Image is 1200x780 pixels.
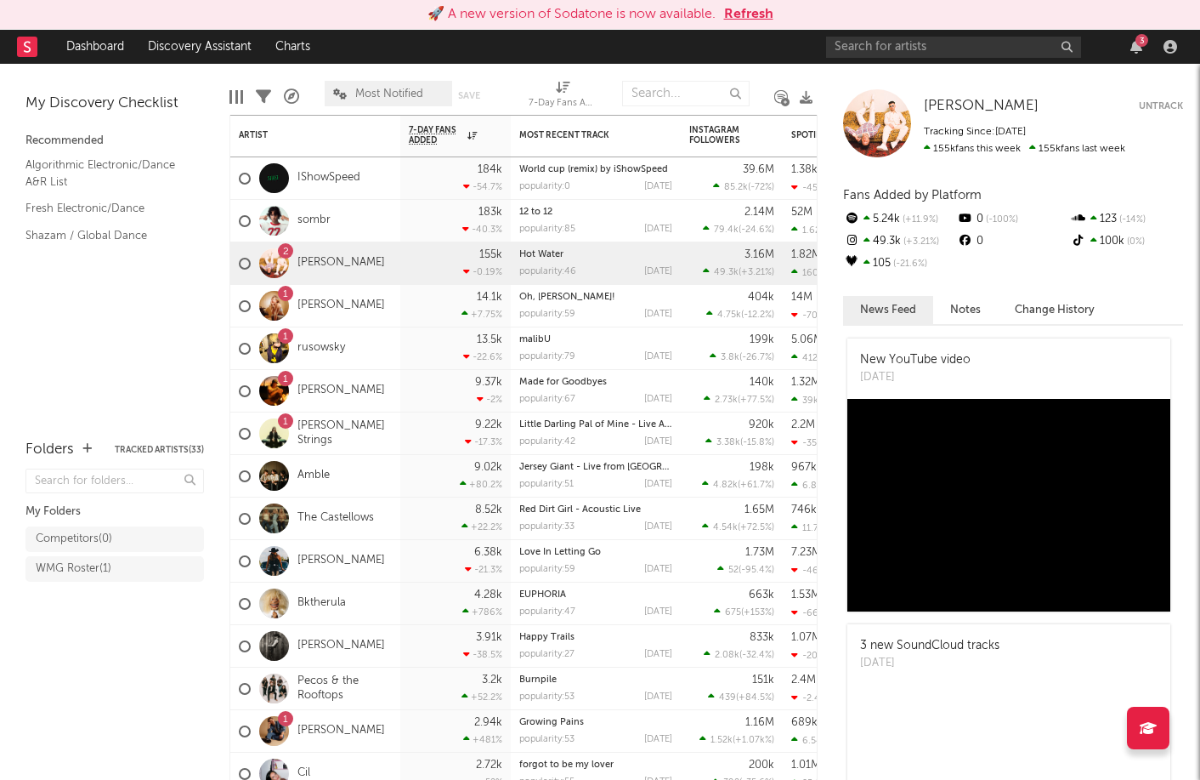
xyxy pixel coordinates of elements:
[791,632,821,643] div: 1.07M
[714,606,774,618] div: ( )
[519,463,672,472] div: Jersey Giant - Live from Dublin
[644,607,672,617] div: [DATE]
[519,378,607,387] a: Made for Goodbyes
[477,292,502,303] div: 14.1k
[475,504,502,515] div: 8.52k
[745,717,774,728] div: 1.16M
[791,419,815,430] div: 2.2M
[519,335,672,344] div: malibU
[519,735,575,744] div: popularity: 53
[706,309,774,320] div: ( )
[644,395,672,404] div: [DATE]
[791,249,821,260] div: 1.82M
[644,352,672,362] div: [DATE]
[25,440,74,460] div: Folders
[519,505,672,515] div: Red Dirt Girl - Acoustic Live
[36,559,111,579] div: WMG Roster ( 1 )
[702,479,774,490] div: ( )
[519,335,551,344] a: malibU
[1139,98,1183,115] button: Untrack
[719,693,736,703] span: 439
[297,214,331,228] a: sombr
[744,207,774,218] div: 2.14M
[742,353,772,362] span: -26.7 %
[297,596,346,611] a: Bktherula
[750,183,772,192] span: -72 %
[933,296,998,324] button: Notes
[644,437,672,447] div: [DATE]
[843,208,956,231] div: 5.24k
[791,607,832,618] div: -66.6k
[740,396,772,405] span: +77.5 %
[715,396,738,405] span: 2.73k
[744,504,774,515] div: 1.65M
[843,296,933,324] button: News Feed
[463,181,502,192] div: -54.7 %
[924,144,1125,154] span: 155k fans last week
[1117,215,1146,225] span: -14 %
[714,225,739,235] span: 79.4k
[297,419,392,448] a: [PERSON_NAME] Strings
[725,608,741,618] span: 675
[460,479,502,490] div: +80.2 %
[704,649,774,660] div: ( )
[744,249,774,260] div: 3.16M
[25,502,204,522] div: My Folders
[710,351,774,362] div: ( )
[519,718,584,727] a: Growing Pains
[860,351,971,369] div: New YouTube video
[791,130,919,140] div: Spotify Monthly Listeners
[750,334,774,345] div: 199k
[791,225,828,236] div: 1.62M
[791,480,828,491] div: 6.89k
[519,590,566,600] a: EUPHORIA
[791,462,817,473] div: 967k
[519,718,672,727] div: Growing Pains
[791,760,820,771] div: 1.01M
[791,675,816,686] div: 2.4M
[479,249,502,260] div: 155k
[475,377,502,388] div: 9.37k
[463,734,502,745] div: +481 %
[461,309,502,320] div: +7.75 %
[791,565,831,576] div: -46.5k
[461,692,502,703] div: +52.2 %
[355,88,423,100] span: Most Notified
[900,215,938,225] span: +11.9 %
[717,564,774,575] div: ( )
[519,548,601,557] a: Love In Letting Go
[519,420,801,430] a: Little Darling Pal of Mine - Live At The American Legion Post 82
[689,125,749,145] div: Instagram Followers
[519,165,672,174] div: World cup (remix) by iShowSpeed
[705,436,774,447] div: ( )
[791,735,827,746] div: 6.54k
[791,650,830,661] div: -20.2k
[54,30,136,64] a: Dashboard
[519,310,575,319] div: popularity: 59
[724,183,748,192] span: 85.2k
[644,267,672,276] div: [DATE]
[239,130,366,140] div: Artist
[25,131,204,151] div: Recommended
[297,675,392,703] a: Pecos & the Rooftops
[644,565,672,574] div: [DATE]
[791,267,824,278] div: 160k
[716,438,740,447] span: 3.38k
[750,377,774,388] div: 140k
[843,231,956,253] div: 49.3k
[741,225,772,235] span: -24.6 %
[791,164,818,175] div: 1.38k
[860,637,999,655] div: 3 new SoundCloud tracks
[740,523,772,532] span: +72.5 %
[724,4,773,25] button: Refresh
[297,511,374,526] a: The Castellows
[710,736,733,745] span: 1.52k
[465,564,502,575] div: -21.3 %
[519,548,672,557] div: Love In Letting Go
[529,94,597,114] div: 7-Day Fans Added (7-Day Fans Added)
[25,94,204,114] div: My Discovery Checklist
[791,334,823,345] div: 5.06M
[843,253,956,275] div: 105
[644,480,672,489] div: [DATE]
[983,215,1018,225] span: -100 %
